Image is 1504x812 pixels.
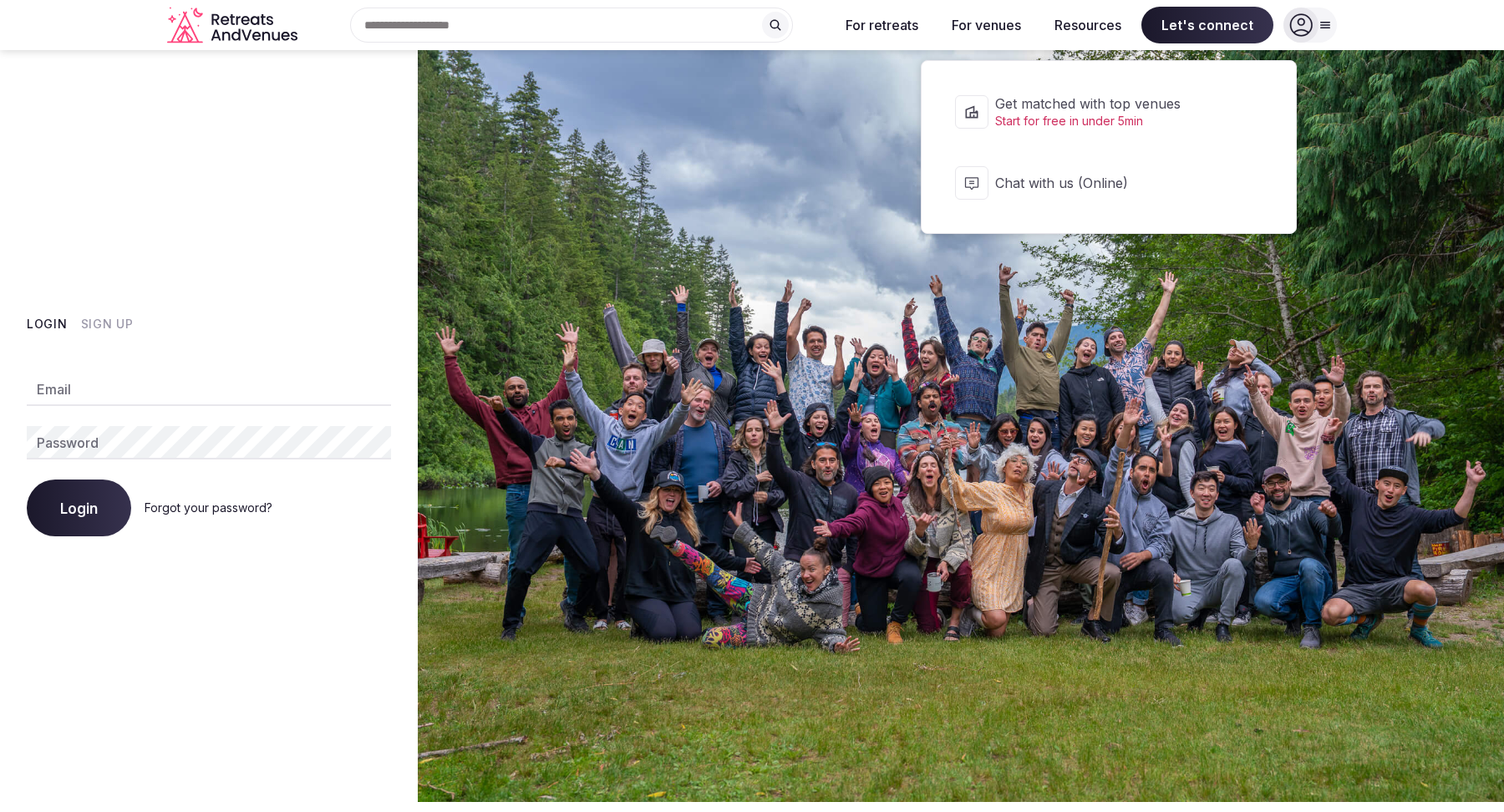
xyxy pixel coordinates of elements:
button: Login [27,480,131,536]
button: For venues [938,7,1034,43]
img: My Account Background [418,50,1504,802]
button: Resources [1041,7,1135,43]
a: Get matched with top venuesStart for free in under 5min [938,78,1279,146]
button: Login [27,316,68,332]
span: Chat with us (Online) [995,174,1244,192]
button: Sign Up [81,316,134,332]
span: Login [60,500,98,516]
a: Forgot your password? [145,500,272,515]
svg: Retreats and Venues company logo [167,7,301,44]
button: For retreats [832,7,932,43]
span: Start for free in under 5min [995,113,1244,129]
a: Visit the homepage [167,7,301,44]
span: Get matched with top venues [995,94,1244,113]
button: Chat with us (Online) [938,150,1279,216]
span: Let's connect [1141,7,1273,43]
